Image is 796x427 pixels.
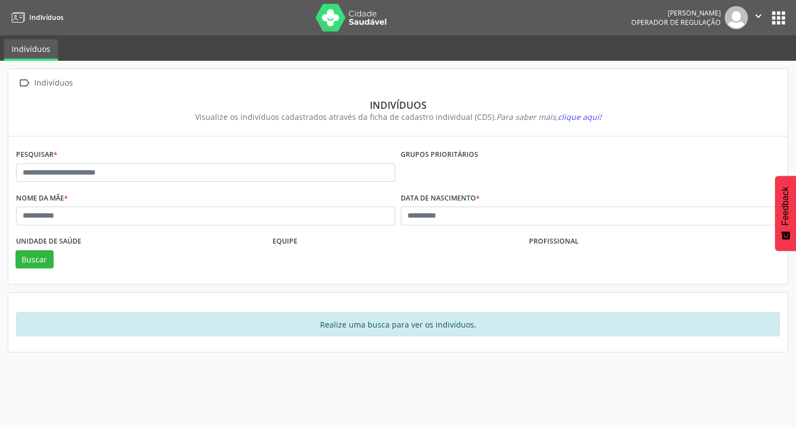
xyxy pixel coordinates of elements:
img: img [725,6,748,29]
label: Pesquisar [16,146,57,164]
span: Indivíduos [29,13,64,22]
div: Realize uma busca para ver os indivíduos. [16,312,780,336]
label: Grupos prioritários [401,146,478,164]
label: Profissional [529,233,579,250]
label: Unidade de saúde [16,233,81,250]
button: Buscar [15,250,54,269]
div: Indivíduos [32,75,75,91]
div: Indivíduos [24,99,772,111]
span: Feedback [781,187,790,225]
button: apps [769,8,788,28]
a: Indivíduos [8,8,64,27]
div: Visualize os indivíduos cadastrados através da ficha de cadastro individual (CDS). [24,111,772,123]
i:  [16,75,32,91]
span: clique aqui! [558,112,601,122]
label: Equipe [273,233,297,250]
i: Para saber mais, [496,112,601,122]
button:  [748,6,769,29]
a: Indivíduos [4,39,58,61]
div: [PERSON_NAME] [631,8,721,18]
i:  [752,10,764,22]
button: Feedback - Mostrar pesquisa [775,176,796,251]
a:  Indivíduos [16,75,75,91]
label: Data de nascimento [401,189,480,207]
span: Operador de regulação [631,18,721,27]
label: Nome da mãe [16,189,68,207]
